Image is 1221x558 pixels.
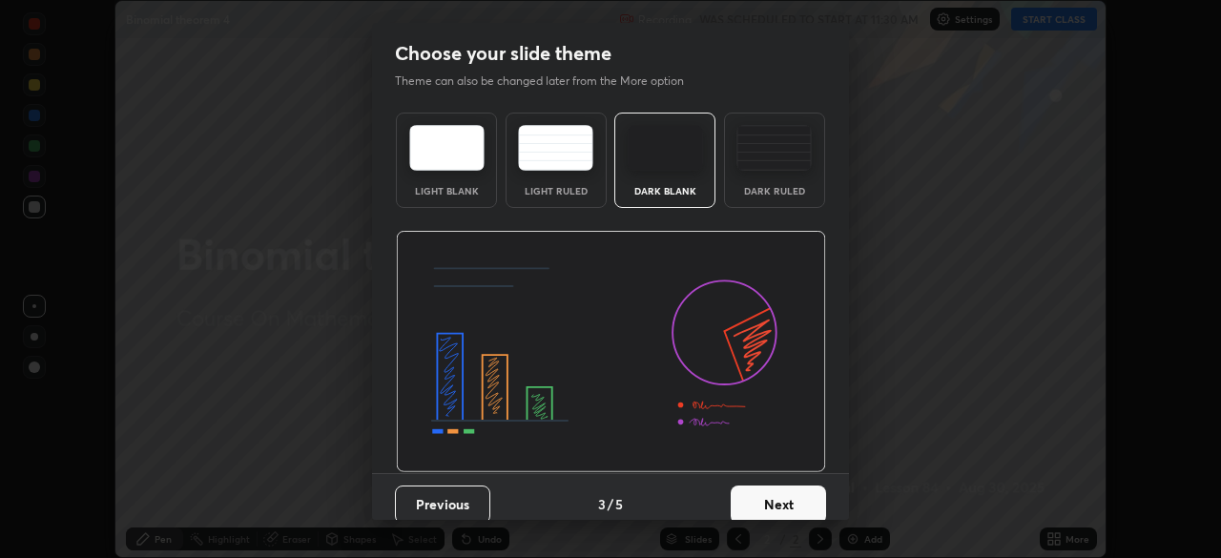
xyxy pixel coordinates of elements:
div: Dark Blank [627,186,703,196]
h4: 5 [615,494,623,514]
div: Dark Ruled [736,186,813,196]
p: Theme can also be changed later from the More option [395,72,704,90]
div: Light Ruled [518,186,594,196]
div: Light Blank [408,186,485,196]
img: lightTheme.e5ed3b09.svg [409,125,485,171]
img: darkTheme.f0cc69e5.svg [628,125,703,171]
h4: / [608,494,613,514]
h4: 3 [598,494,606,514]
img: lightRuledTheme.5fabf969.svg [518,125,593,171]
img: darkRuledTheme.de295e13.svg [736,125,812,171]
button: Next [731,486,826,524]
img: darkThemeBanner.d06ce4a2.svg [396,231,826,473]
h2: Choose your slide theme [395,41,611,66]
button: Previous [395,486,490,524]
